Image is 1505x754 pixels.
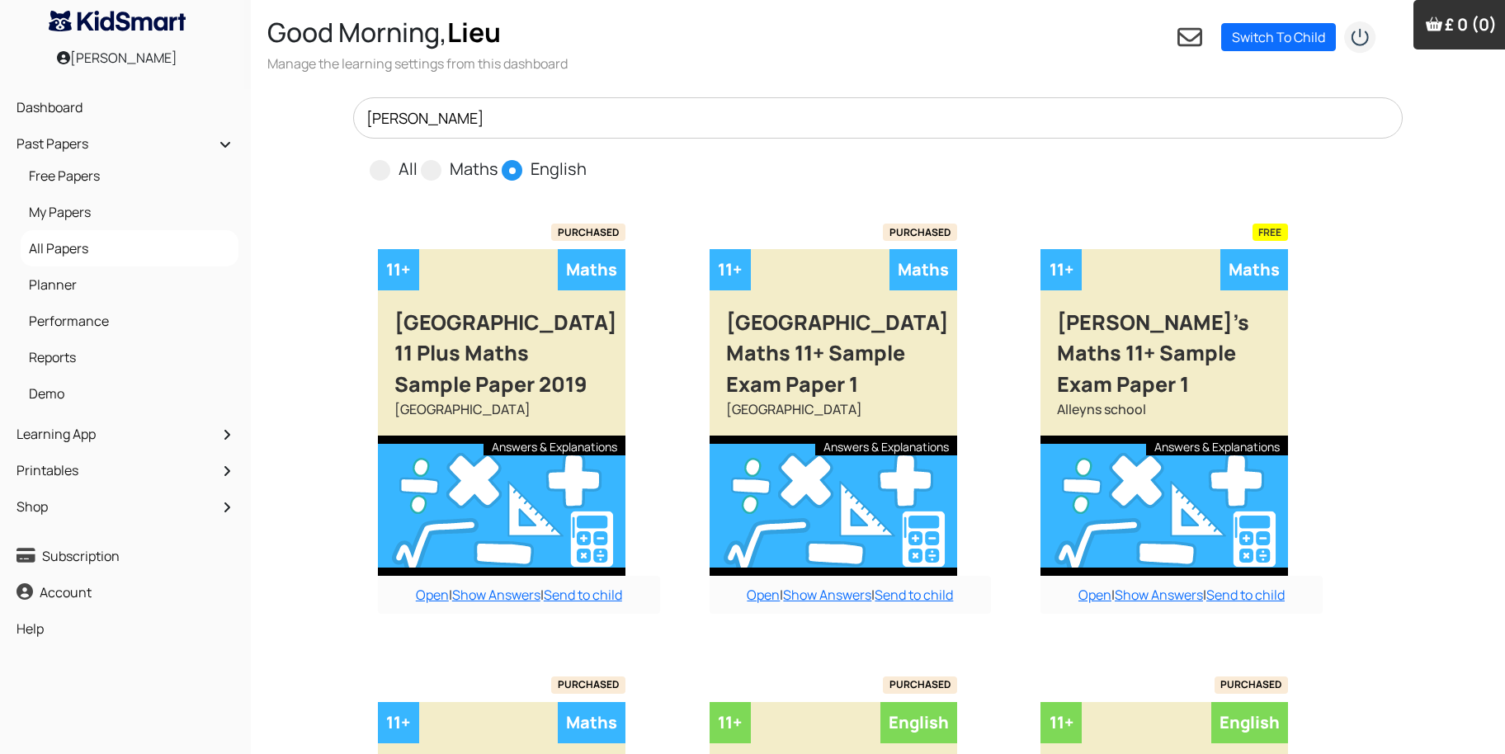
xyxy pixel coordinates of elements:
[1040,290,1288,400] div: [PERSON_NAME]'s Maths 11+ Sample Exam Paper 1
[450,157,498,181] label: Maths
[710,576,992,614] div: | |
[49,11,186,31] img: KidSmart logo
[551,224,625,240] span: PURCHASED
[875,586,953,604] a: Send to child
[783,586,871,604] a: Show Answers
[1115,586,1203,604] a: Show Answers
[1221,23,1336,51] a: Switch To Child
[378,702,419,743] div: 11+
[484,436,625,455] div: Answers & Explanations
[1445,13,1497,35] span: £ 0 (0)
[880,702,957,743] div: English
[25,162,234,190] a: Free Papers
[1206,586,1285,604] a: Send to child
[1343,21,1376,54] img: logout2.png
[12,615,238,643] a: Help
[1040,576,1323,614] div: | |
[710,399,957,436] div: [GEOGRAPHIC_DATA]
[544,586,622,604] a: Send to child
[25,343,234,371] a: Reports
[416,586,449,604] a: Open
[1220,249,1288,290] div: Maths
[25,271,234,299] a: Planner
[25,379,234,408] a: Demo
[1146,436,1288,455] div: Answers & Explanations
[12,93,238,121] a: Dashboard
[399,157,418,181] label: All
[889,249,957,290] div: Maths
[558,249,625,290] div: Maths
[747,586,780,604] a: Open
[1040,702,1082,743] div: 11+
[558,702,625,743] div: Maths
[1078,586,1111,604] a: Open
[883,676,957,693] span: PURCHASED
[267,54,568,73] h3: Manage the learning settings from this dashboard
[25,234,234,262] a: All Papers
[710,249,751,290] div: 11+
[12,578,238,606] a: Account
[12,420,238,448] a: Learning App
[12,542,238,570] a: Subscription
[12,130,238,158] a: Past Papers
[25,307,234,335] a: Performance
[1040,399,1288,436] div: Alleyns school
[531,157,587,181] label: English
[1211,702,1288,743] div: English
[710,702,751,743] div: 11+
[1040,249,1082,290] div: 11+
[25,198,234,226] a: My Papers
[378,576,660,614] div: | |
[1215,676,1289,693] span: PURCHASED
[378,290,625,400] div: [GEOGRAPHIC_DATA] 11 Plus Maths Sample Paper 2019
[551,676,625,693] span: PURCHASED
[378,249,419,290] div: 11+
[378,399,625,436] div: [GEOGRAPHIC_DATA]
[12,492,238,521] a: Shop
[883,224,957,240] span: PURCHASED
[1426,16,1442,32] img: Your items in the shopping basket
[815,436,957,455] div: Answers & Explanations
[12,456,238,484] a: Printables
[353,97,1403,139] input: Search by school name or any other keyword
[267,16,568,48] h2: Good Morning,
[1253,224,1289,240] span: FREE
[710,290,957,400] div: [GEOGRAPHIC_DATA] Maths 11+ Sample Exam Paper 1
[447,14,501,50] span: Lieu
[452,586,540,604] a: Show Answers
